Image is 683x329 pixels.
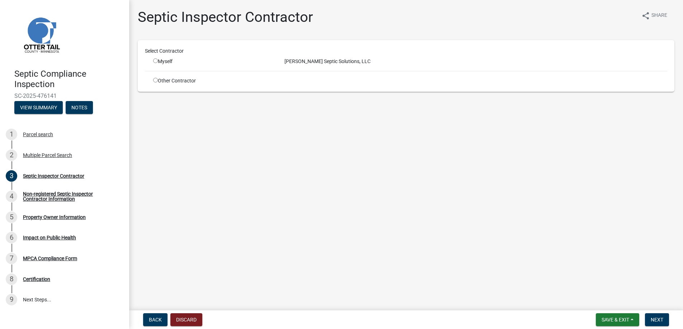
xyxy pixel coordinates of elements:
[149,317,162,323] span: Back
[153,58,274,65] div: Myself
[596,313,639,326] button: Save & Exit
[140,47,673,55] div: Select Contractor
[6,149,17,161] div: 2
[651,317,663,323] span: Next
[6,211,17,223] div: 5
[148,77,279,85] div: Other Contractor
[23,235,76,240] div: Impact on Public Health
[279,58,673,65] div: [PERSON_NAME] Septic Solutions, LLC
[23,173,84,178] div: Septic Inspector Contractor
[641,11,650,20] i: share
[23,256,77,261] div: MPCA Compliance Form
[143,313,168,326] button: Back
[23,277,50,282] div: Certification
[651,11,667,20] span: Share
[170,313,202,326] button: Discard
[6,294,17,305] div: 9
[6,232,17,243] div: 6
[14,105,63,111] wm-modal-confirm: Summary
[6,273,17,285] div: 8
[6,253,17,264] div: 7
[23,132,53,137] div: Parcel search
[14,101,63,114] button: View Summary
[23,215,86,220] div: Property Owner Information
[23,191,118,201] div: Non-registered Septic Inspector Contractor Information
[6,170,17,182] div: 3
[14,92,115,99] span: SC-2025-476141
[6,191,17,202] div: 4
[636,9,673,23] button: shareShare
[23,153,72,158] div: Multiple Parcel Search
[602,317,629,323] span: Save & Exit
[66,105,93,111] wm-modal-confirm: Notes
[6,129,17,140] div: 1
[138,9,313,26] h1: Septic Inspector Contractor
[14,8,68,61] img: Otter Tail County, Minnesota
[66,101,93,114] button: Notes
[14,69,123,90] h4: Septic Compliance Inspection
[645,313,669,326] button: Next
